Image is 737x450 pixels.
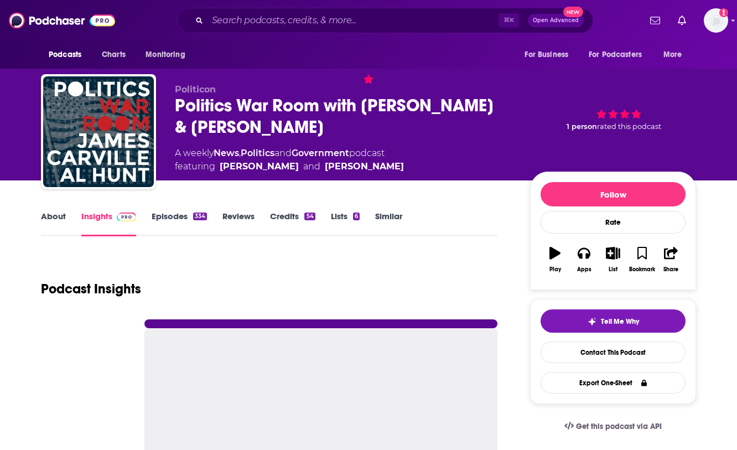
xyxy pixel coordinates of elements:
[331,211,360,236] a: Lists6
[541,182,686,206] button: Follow
[49,47,81,63] span: Podcasts
[601,317,639,326] span: Tell Me Why
[549,266,561,273] div: Play
[270,211,315,236] a: Credits54
[567,122,597,131] span: 1 person
[588,317,596,326] img: tell me why sparkle
[704,8,728,33] span: Logged in as LBPublicity2
[207,12,499,29] input: Search podcasts, credits, & more...
[177,8,593,33] div: Search podcasts, credits, & more...
[214,148,239,158] a: News
[541,309,686,333] button: tell me why sparkleTell Me Why
[627,240,656,280] button: Bookmark
[499,13,519,28] span: ⌘ K
[175,147,404,173] div: A weekly podcast
[41,281,141,297] h1: Podcast Insights
[117,213,136,221] img: Podchaser Pro
[95,44,132,65] a: Charts
[576,422,662,431] span: Get this podcast via API
[325,160,404,173] a: [PERSON_NAME]
[102,47,126,63] span: Charts
[663,47,682,63] span: More
[656,44,696,65] button: open menu
[704,8,728,33] img: User Profile
[629,266,655,273] div: Bookmark
[719,8,728,17] svg: Add a profile image
[239,148,241,158] span: ,
[517,44,582,65] button: open menu
[541,342,686,363] a: Contact This Podcast
[193,213,207,220] div: 334
[146,47,185,63] span: Monitoring
[175,160,404,173] span: featuring
[528,14,584,27] button: Open AdvancedNew
[673,11,691,30] a: Show notifications dropdown
[303,160,320,173] span: and
[175,84,216,95] span: Politicon
[577,266,591,273] div: Apps
[541,211,686,234] div: Rate
[569,240,598,280] button: Apps
[530,84,696,153] div: 1 personrated this podcast
[375,211,402,236] a: Similar
[589,47,642,63] span: For Podcasters
[292,148,349,158] a: Government
[41,211,66,236] a: About
[222,211,255,236] a: Reviews
[41,44,96,65] button: open menu
[657,240,686,280] button: Share
[609,266,617,273] div: List
[663,266,678,273] div: Share
[599,240,627,280] button: List
[533,18,579,23] span: Open Advanced
[138,44,199,65] button: open menu
[556,413,671,440] a: Get this podcast via API
[152,211,207,236] a: Episodes334
[43,76,154,187] img: Politics War Room with James Carville & Al Hunt
[597,122,661,131] span: rated this podcast
[541,372,686,394] button: Export One-Sheet
[704,8,728,33] button: Show profile menu
[525,47,568,63] span: For Business
[81,211,136,236] a: InsightsPodchaser Pro
[646,11,665,30] a: Show notifications dropdown
[241,148,274,158] a: Politics
[9,10,115,31] img: Podchaser - Follow, Share and Rate Podcasts
[274,148,292,158] span: and
[582,44,658,65] button: open menu
[304,213,315,220] div: 54
[563,7,583,17] span: New
[353,213,360,220] div: 6
[541,240,569,280] button: Play
[220,160,299,173] a: [PERSON_NAME]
